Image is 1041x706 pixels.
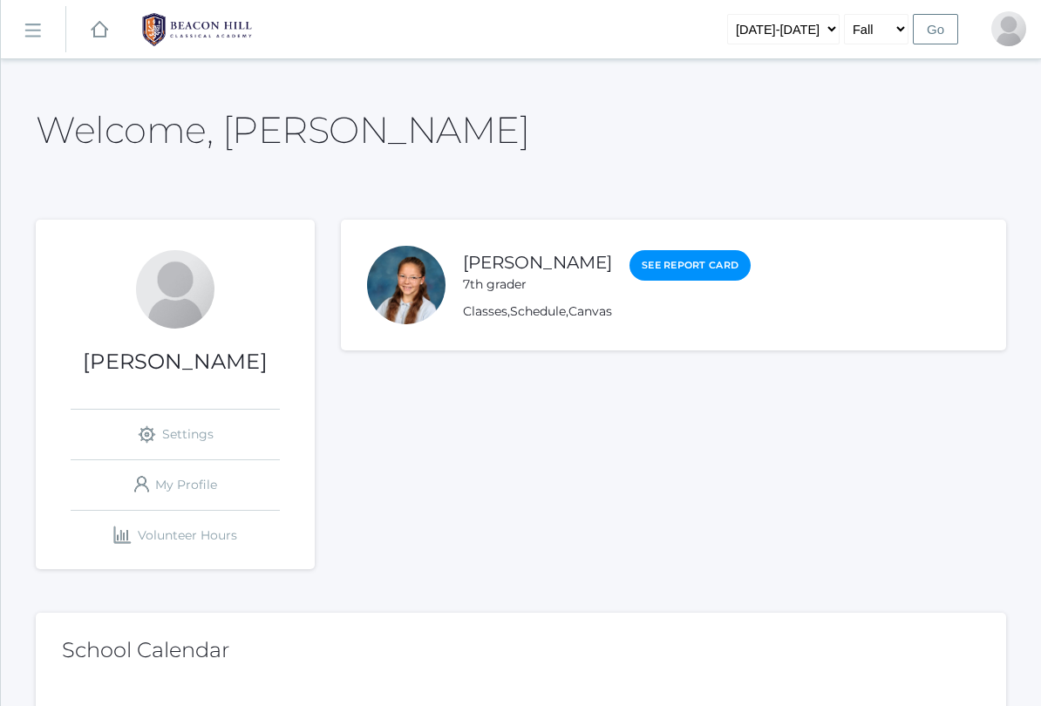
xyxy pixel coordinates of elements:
input: Go [913,14,958,44]
h2: Welcome, [PERSON_NAME] [36,110,529,150]
a: My Profile [71,460,280,510]
a: Classes [463,303,507,319]
h1: [PERSON_NAME] [36,350,315,373]
a: See Report Card [629,250,751,281]
div: , , [463,302,751,321]
div: Louis DeLuca [991,11,1026,46]
a: Settings [71,410,280,459]
a: [PERSON_NAME] [463,252,612,273]
div: Louis DeLuca [136,250,214,329]
a: Volunteer Hours [71,511,280,560]
div: 7th grader [463,275,612,294]
img: BHCALogos-05-308ed15e86a5a0abce9b8dd61676a3503ac9727e845dece92d48e8588c001991.png [132,8,262,51]
a: Canvas [568,303,612,319]
div: Alessandra DeLuca [367,246,446,324]
h2: School Calendar [62,639,980,662]
a: Schedule [510,303,566,319]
